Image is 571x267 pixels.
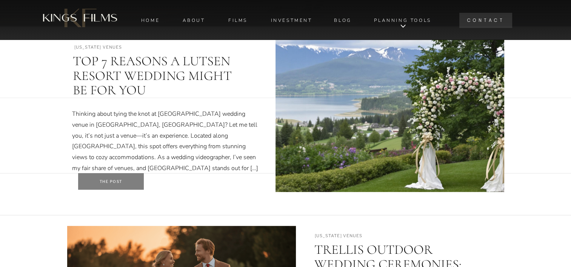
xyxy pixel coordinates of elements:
[73,53,232,98] a: Top 7 Reasons A Lutsen Resort Wedding Might Be For You
[74,44,122,50] a: [US_STATE] Venues
[225,15,251,25] a: FILMS
[373,15,433,25] a: PLANNING TOOLS
[139,15,163,25] a: HOME
[332,15,354,25] a: Blog
[315,233,363,238] a: [US_STATE] Venues
[95,179,126,184] a: the post
[78,173,144,190] a: Top 7 Reasons A Lutsen Resort Wedding Might Be For You
[40,9,120,28] a: Kings Films
[182,15,206,25] a: About
[58,5,86,26] p: K
[75,5,103,28] p: F
[72,109,261,174] p: Thinking about tying the knot at [GEOGRAPHIC_DATA] wedding venue in [GEOGRAPHIC_DATA], [GEOGRAPHI...
[270,15,313,25] a: INVESTMENT
[461,13,511,28] a: CONTACT
[275,40,504,192] img: Lutsen Resort wedding venue with scenic lake and flowers.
